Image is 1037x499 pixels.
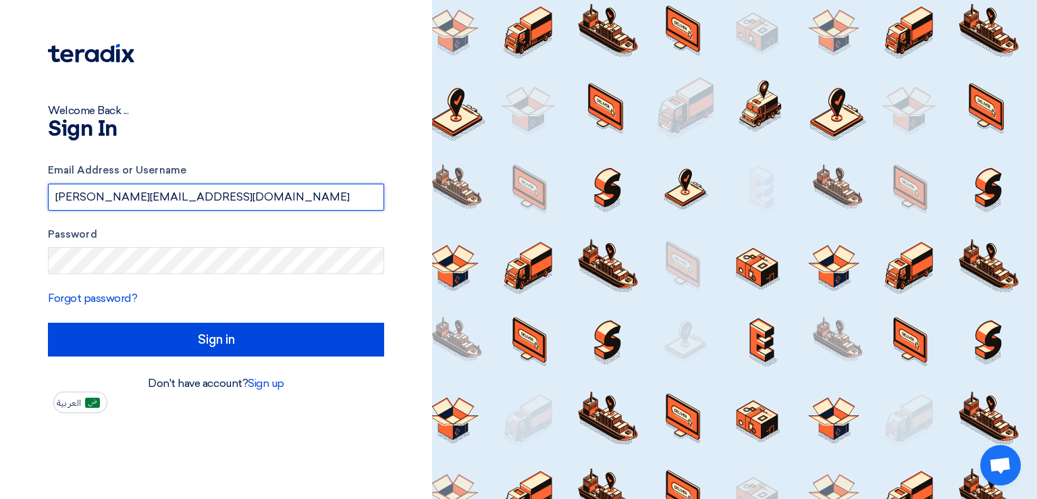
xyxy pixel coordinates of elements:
img: Teradix logo [48,44,134,63]
span: العربية [57,398,81,408]
div: Don't have account? [48,375,384,392]
div: Welcome Back ... [48,103,384,119]
h1: Sign In [48,119,384,140]
input: Sign in [48,323,384,357]
button: العربية [53,392,107,413]
img: ar-AR.png [85,398,100,408]
a: Forgot password? [48,292,137,305]
input: Enter your business email or username [48,184,384,211]
a: Sign up [248,377,284,390]
label: Password [48,227,384,242]
div: Open chat [980,445,1021,485]
label: Email Address or Username [48,163,384,178]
